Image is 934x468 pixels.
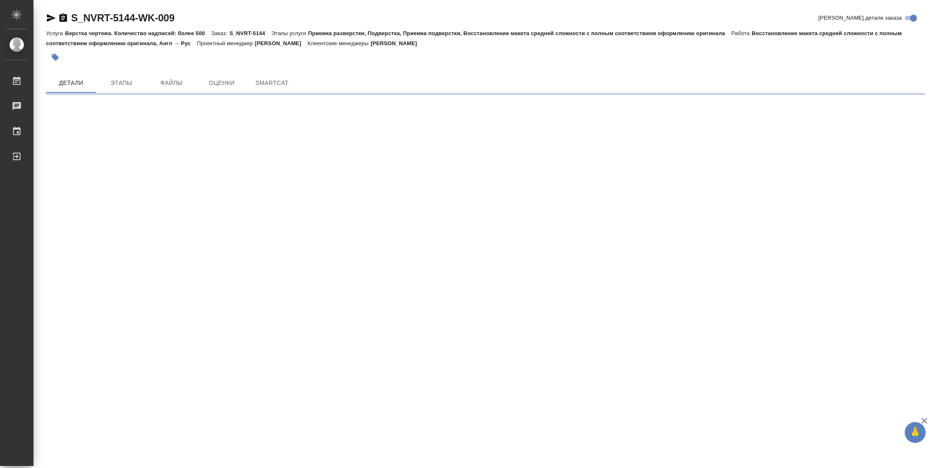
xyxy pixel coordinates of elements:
[46,30,65,36] p: Услуга
[308,40,371,46] p: Клиентские менеджеры
[58,13,68,23] button: Скопировать ссылку
[65,30,211,36] p: Верстка чертежа. Количество надписей: более 500
[731,30,752,36] p: Работа
[272,30,308,36] p: Этапы услуги
[51,78,91,88] span: Детали
[252,78,292,88] span: SmartCat
[46,13,56,23] button: Скопировать ссылку для ЯМессенджера
[101,78,141,88] span: Этапы
[71,12,174,23] a: S_NVRT-5144-WK-009
[197,40,255,46] p: Проектный менеджер
[229,30,271,36] p: S_NVRT-5144
[151,78,192,88] span: Файлы
[255,40,308,46] p: [PERSON_NAME]
[819,14,902,22] span: [PERSON_NAME] детали заказа
[905,422,926,443] button: 🙏
[46,48,64,66] button: Добавить тэг
[202,78,242,88] span: Оценки
[308,30,731,36] p: Приемка разверстки, Подверстка, Приемка подверстки, Восстановление макета средней сложности с пол...
[371,40,423,46] p: [PERSON_NAME]
[211,30,229,36] p: Заказ:
[908,424,922,441] span: 🙏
